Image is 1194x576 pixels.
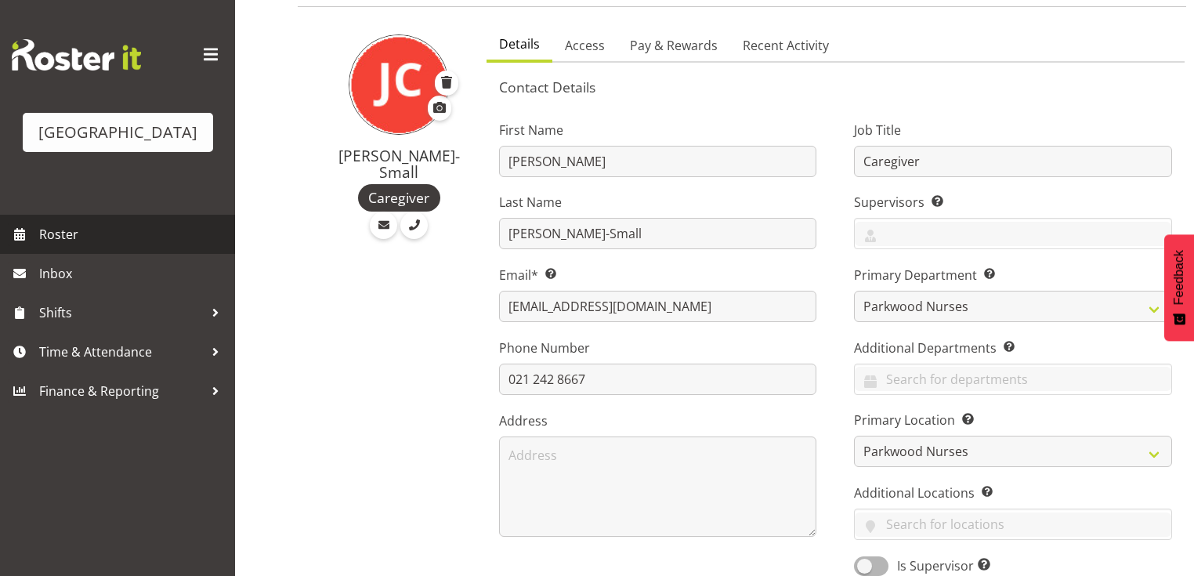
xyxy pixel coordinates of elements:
button: Feedback - Show survey [1164,234,1194,341]
label: Phone Number [499,339,817,357]
label: Job Title [854,121,1172,139]
h5: Contact Details [499,78,1172,96]
input: Search for locations [855,513,1171,537]
span: Pay & Rewards [630,36,718,55]
label: Additional Locations [854,484,1172,502]
label: Additional Departments [854,339,1172,357]
span: Time & Attendance [39,340,204,364]
span: Shifts [39,301,204,324]
span: Details [499,34,540,53]
label: Address [499,411,817,430]
input: Phone Number [499,364,817,395]
label: Last Name [499,193,817,212]
span: Feedback [1172,250,1186,305]
img: judith-croner-small10927.jpg [349,34,449,135]
a: Email Employee [370,212,397,239]
label: Primary Department [854,266,1172,284]
span: Caregiver [368,187,429,208]
input: First Name [499,146,817,177]
span: Roster [39,223,227,246]
span: Inbox [39,262,227,285]
label: Supervisors [854,193,1172,212]
span: Is Supervisor [888,556,990,575]
input: Job Title [854,146,1172,177]
span: Finance & Reporting [39,379,204,403]
h4: [PERSON_NAME]-Small [331,147,468,181]
input: Email Address [499,291,817,322]
a: Call Employee [400,212,428,239]
input: Search for departments [855,367,1171,391]
label: Email* [499,266,817,284]
input: Last Name [499,218,817,249]
img: Rosterit website logo [12,39,141,71]
span: Access [565,36,605,55]
label: First Name [499,121,817,139]
span: Recent Activity [743,36,829,55]
div: [GEOGRAPHIC_DATA] [38,121,197,144]
label: Primary Location [854,411,1172,429]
